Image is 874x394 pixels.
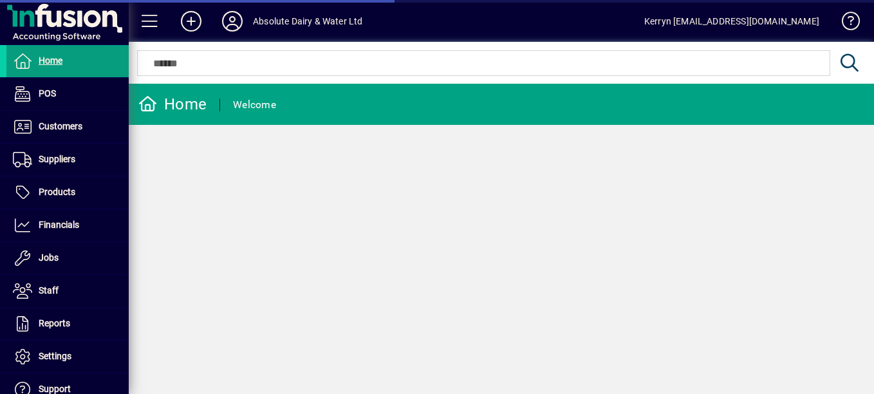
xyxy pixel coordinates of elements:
button: Add [171,10,212,33]
a: Suppliers [6,144,129,176]
button: Profile [212,10,253,33]
a: Financials [6,209,129,241]
a: Settings [6,341,129,373]
a: Products [6,176,129,209]
span: Reports [39,318,70,328]
a: Jobs [6,242,129,274]
div: Home [138,94,207,115]
a: Knowledge Base [832,3,858,44]
span: Settings [39,351,71,361]
span: Products [39,187,75,197]
span: Financials [39,220,79,230]
span: Jobs [39,252,59,263]
span: POS [39,88,56,98]
span: Suppliers [39,154,75,164]
span: Staff [39,285,59,295]
div: Absolute Dairy & Water Ltd [253,11,363,32]
a: Reports [6,308,129,340]
span: Home [39,55,62,66]
span: Support [39,384,71,394]
a: POS [6,78,129,110]
a: Customers [6,111,129,143]
div: Kerryn [EMAIL_ADDRESS][DOMAIN_NAME] [644,11,819,32]
div: Welcome [233,95,276,115]
span: Customers [39,121,82,131]
a: Staff [6,275,129,307]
